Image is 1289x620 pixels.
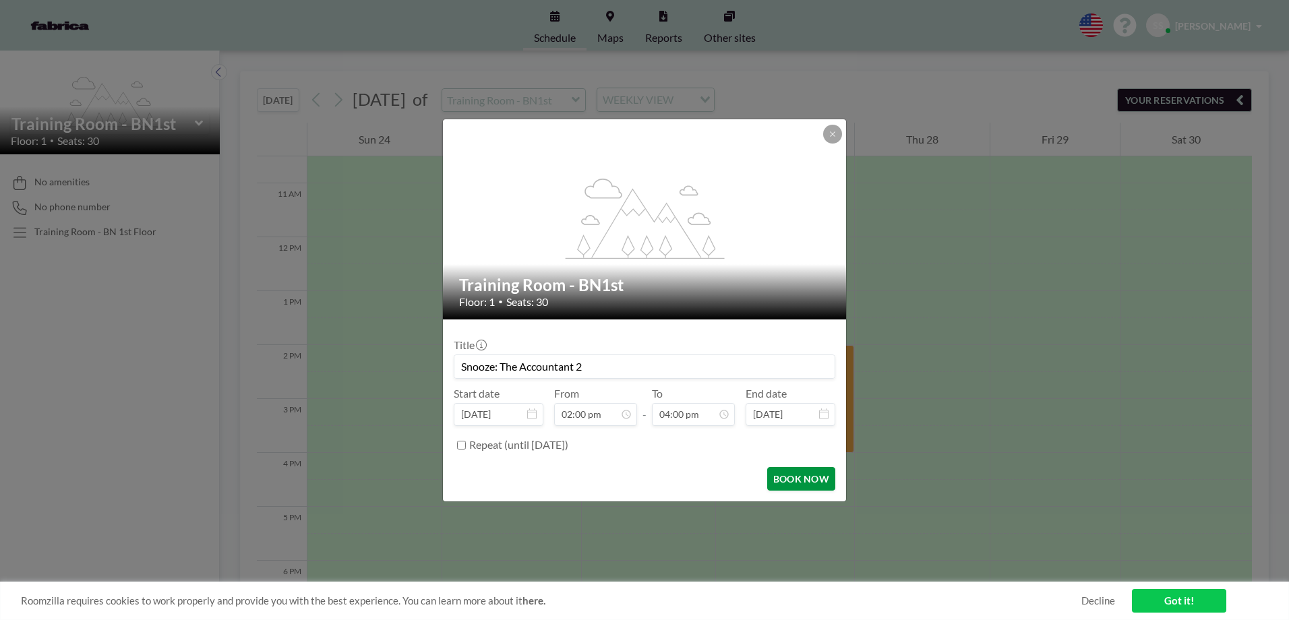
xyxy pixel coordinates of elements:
label: From [554,387,579,400]
label: Title [454,338,485,352]
label: Repeat (until [DATE]) [469,438,568,452]
a: here. [522,594,545,607]
h2: Training Room - BN1st [459,275,831,295]
a: Decline [1081,594,1115,607]
a: Got it! [1132,589,1226,613]
g: flex-grow: 1.2; [566,177,725,258]
label: Start date [454,387,500,400]
span: Seats: 30 [506,295,548,309]
label: End date [746,387,787,400]
label: To [652,387,663,400]
span: Roomzilla requires cookies to work properly and provide you with the best experience. You can lea... [21,594,1081,607]
span: Floor: 1 [459,295,495,309]
input: Stephanie's reservation [454,355,835,378]
span: • [498,297,503,307]
span: - [642,392,647,421]
button: BOOK NOW [767,467,835,491]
